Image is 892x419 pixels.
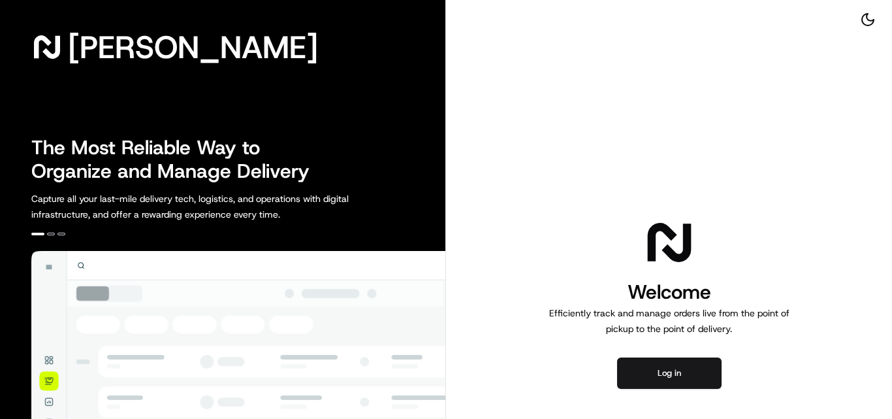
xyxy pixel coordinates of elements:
button: Log in [617,358,722,389]
h1: Welcome [544,279,795,305]
span: [PERSON_NAME] [68,34,318,60]
p: Capture all your last-mile delivery tech, logistics, and operations with digital infrastructure, ... [31,191,407,222]
h2: The Most Reliable Way to Organize and Manage Delivery [31,136,324,183]
p: Efficiently track and manage orders live from the point of pickup to the point of delivery. [544,305,795,337]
